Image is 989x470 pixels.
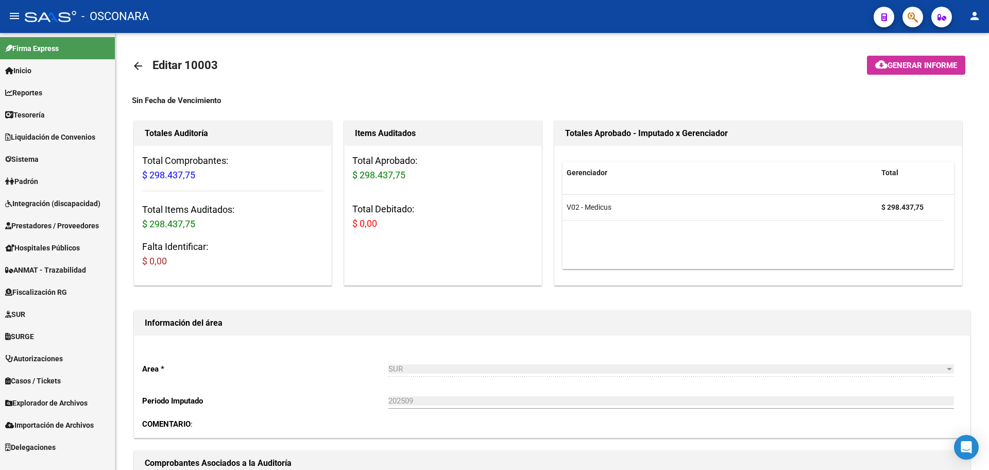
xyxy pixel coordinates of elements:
span: $ 0,00 [142,256,167,266]
span: $ 298.437,75 [142,170,195,180]
span: Generar informe [888,61,957,70]
h3: Total Items Auditados: [142,203,323,231]
span: Delegaciones [5,442,56,453]
h3: Falta Identificar: [142,240,323,268]
h1: Totales Auditoría [145,125,321,142]
datatable-header-cell: Total [877,162,944,184]
span: $ 298.437,75 [352,170,405,180]
span: Integración (discapacidad) [5,198,100,209]
span: SUR [5,309,25,320]
span: Firma Express [5,43,59,54]
p: Periodo Imputado [142,395,388,407]
span: : [142,419,193,429]
p: Area * [142,363,388,375]
span: Sistema [5,154,39,165]
span: Tesorería [5,109,45,121]
span: Fiscalización RG [5,287,67,298]
h1: Items Auditados [355,125,531,142]
h3: Total Comprobantes: [142,154,323,182]
span: - OSCONARA [81,5,149,28]
span: Importación de Archivos [5,419,94,431]
strong: $ 298.437,75 [881,203,924,211]
span: Casos / Tickets [5,375,61,387]
h3: Total Aprobado: [352,154,534,182]
span: Inicio [5,65,31,76]
span: Gerenciador [567,169,607,177]
mat-icon: cloud_download [875,58,888,71]
span: SUR [388,364,403,374]
span: ANMAT - Trazabilidad [5,264,86,276]
span: V02 - Medicus [567,203,611,211]
span: SURGE [5,331,34,342]
mat-icon: arrow_back [132,60,144,72]
div: Open Intercom Messenger [954,435,979,460]
span: Autorizaciones [5,353,63,364]
span: Total [881,169,898,177]
h1: Información del área [145,315,960,331]
h3: Total Debitado: [352,202,534,231]
span: Prestadores / Proveedores [5,220,99,231]
span: Liquidación de Convenios [5,131,95,143]
span: Explorador de Archivos [5,397,88,409]
div: Sin Fecha de Vencimiento [132,95,973,106]
span: Padrón [5,176,38,187]
span: $ 0,00 [352,218,377,229]
span: Reportes [5,87,42,98]
span: Hospitales Públicos [5,242,80,254]
mat-icon: person [968,10,981,22]
span: Editar 10003 [152,59,218,72]
strong: COMENTARIO [142,419,191,429]
span: $ 298.437,75 [142,219,195,229]
h1: Totales Aprobado - Imputado x Gerenciador [565,125,951,142]
datatable-header-cell: Gerenciador [562,162,877,184]
button: Generar informe [867,56,965,75]
mat-icon: menu [8,10,21,22]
